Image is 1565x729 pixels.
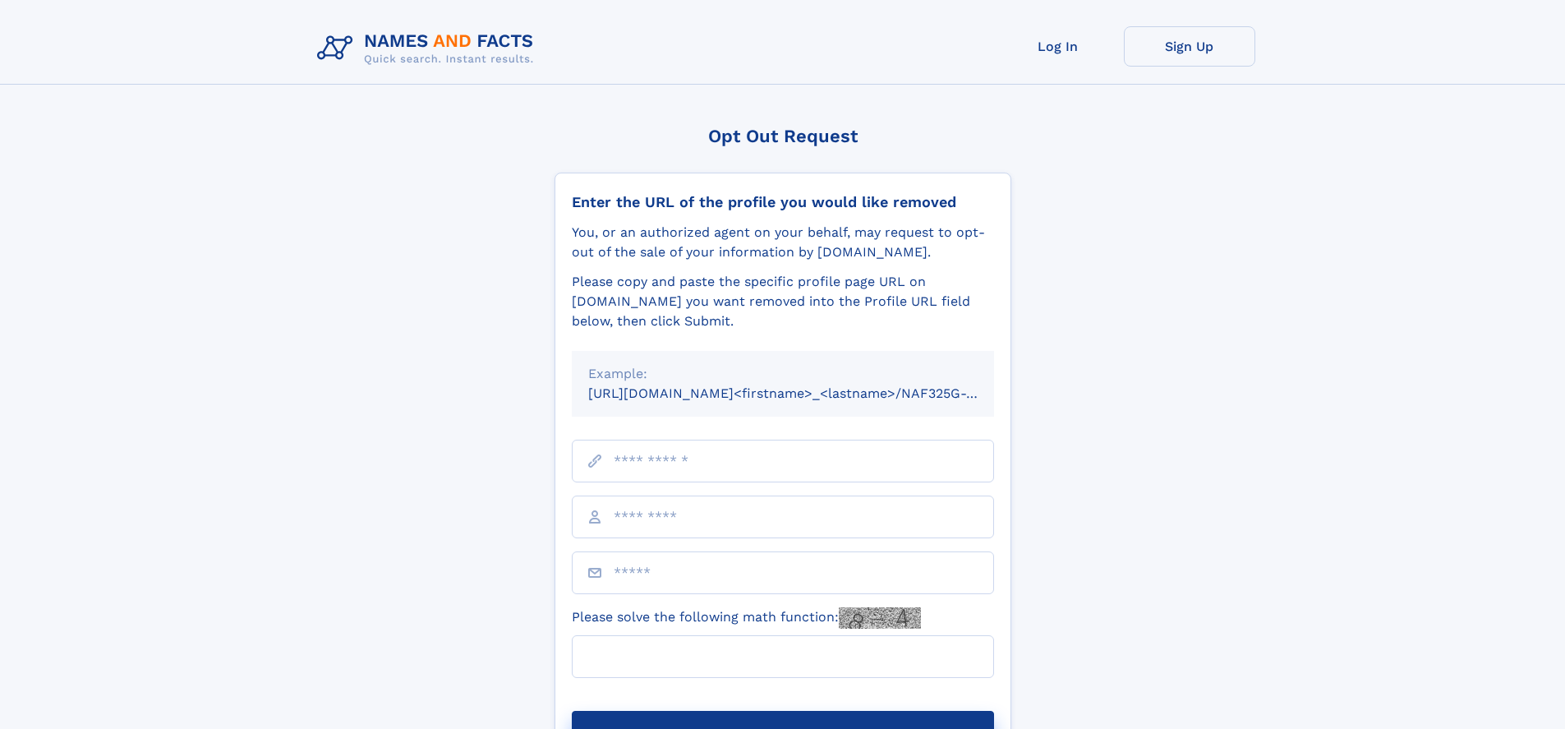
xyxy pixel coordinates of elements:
[1124,26,1255,67] a: Sign Up
[992,26,1124,67] a: Log In
[572,607,921,629] label: Please solve the following math function:
[588,364,978,384] div: Example:
[588,385,1025,401] small: [URL][DOMAIN_NAME]<firstname>_<lastname>/NAF325G-xxxxxxxx
[311,26,547,71] img: Logo Names and Facts
[572,193,994,211] div: Enter the URL of the profile you would like removed
[572,223,994,262] div: You, or an authorized agent on your behalf, may request to opt-out of the sale of your informatio...
[555,126,1011,146] div: Opt Out Request
[572,272,994,331] div: Please copy and paste the specific profile page URL on [DOMAIN_NAME] you want removed into the Pr...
